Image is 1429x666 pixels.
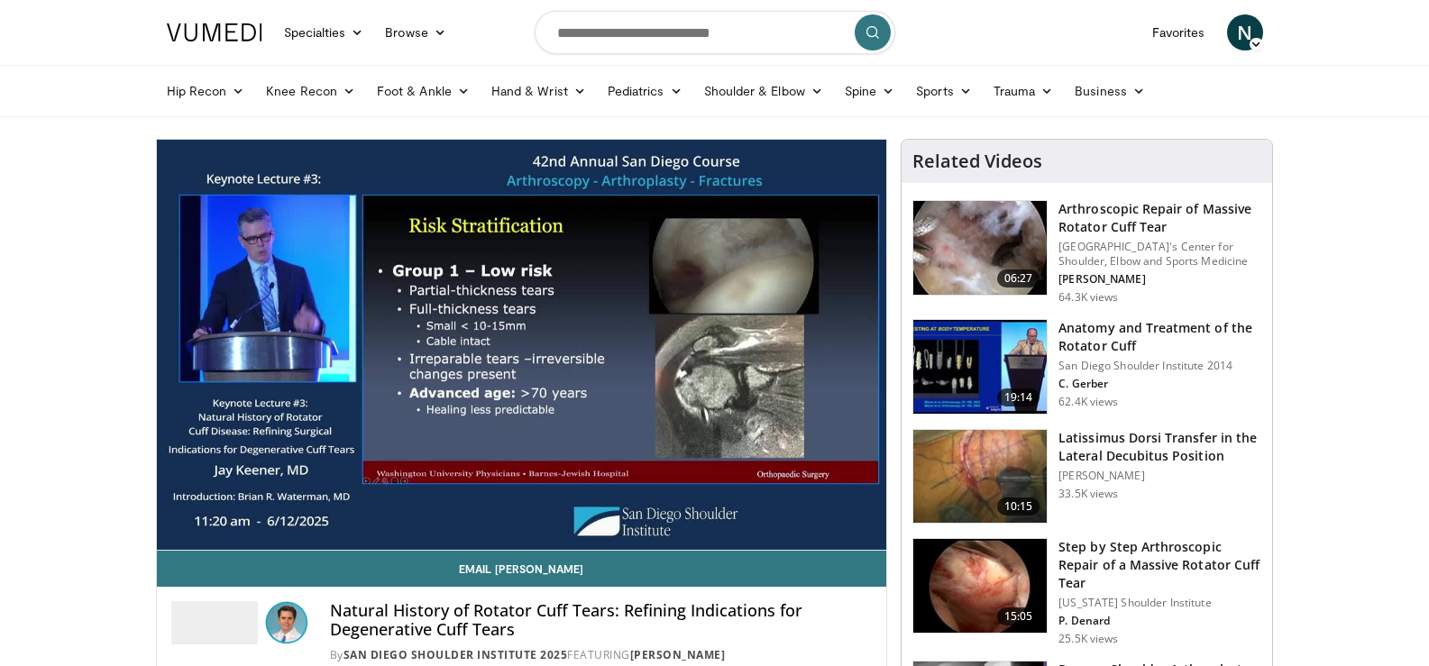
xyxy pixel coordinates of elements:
[1227,14,1263,50] a: N
[157,551,887,587] a: Email [PERSON_NAME]
[997,497,1040,515] span: 10:15
[344,647,568,662] a: San Diego Shoulder Institute 2025
[171,601,258,644] img: San Diego Shoulder Institute 2025
[913,539,1047,633] img: 7cd5bdb9-3b5e-40f2-a8f4-702d57719c06.150x105_q85_crop-smart_upscale.jpg
[157,140,887,551] video-js: Video Player
[912,200,1261,305] a: 06:27 Arthroscopic Repair of Massive Rotator Cuff Tear [GEOGRAPHIC_DATA]'s Center for Shoulder, E...
[912,429,1261,525] a: 10:15 Latissimus Dorsi Transfer in the Lateral Decubitus Position [PERSON_NAME] 33.5K views
[997,388,1040,406] span: 19:14
[912,319,1261,415] a: 19:14 Anatomy and Treatment of the Rotator Cuff San Diego Shoulder Institute 2014 C. Gerber 62.4K...
[1058,538,1261,592] h3: Step by Step Arthroscopic Repair of a Massive Rotator Cuff Tear
[912,538,1261,646] a: 15:05 Step by Step Arthroscopic Repair of a Massive Rotator Cuff Tear [US_STATE] Shoulder Institu...
[1058,290,1118,305] p: 64.3K views
[913,430,1047,524] img: 38501_0000_3.png.150x105_q85_crop-smart_upscale.jpg
[167,23,262,41] img: VuMedi Logo
[1058,200,1261,236] h3: Arthroscopic Repair of Massive Rotator Cuff Tear
[913,201,1047,295] img: 281021_0002_1.png.150x105_q85_crop-smart_upscale.jpg
[905,73,983,109] a: Sports
[330,647,873,663] div: By FEATURING
[1058,359,1261,373] p: San Diego Shoulder Institute 2014
[997,269,1040,287] span: 06:27
[1058,272,1261,287] p: [PERSON_NAME]
[481,73,597,109] a: Hand & Wrist
[1058,469,1261,483] p: [PERSON_NAME]
[913,320,1047,414] img: 58008271-3059-4eea-87a5-8726eb53a503.150x105_q85_crop-smart_upscale.jpg
[1064,73,1156,109] a: Business
[1058,614,1261,628] p: P. Denard
[273,14,375,50] a: Specialties
[912,151,1042,172] h4: Related Videos
[374,14,457,50] a: Browse
[1141,14,1216,50] a: Favorites
[1058,487,1118,501] p: 33.5K views
[156,73,256,109] a: Hip Recon
[1058,596,1261,610] p: [US_STATE] Shoulder Institute
[535,11,895,54] input: Search topics, interventions
[1058,395,1118,409] p: 62.4K views
[630,647,726,662] a: [PERSON_NAME]
[1058,377,1261,391] p: C. Gerber
[255,73,366,109] a: Knee Recon
[1058,632,1118,646] p: 25.5K views
[1058,240,1261,269] p: [GEOGRAPHIC_DATA]'s Center for Shoulder, Elbow and Sports Medicine
[834,73,905,109] a: Spine
[1058,429,1261,465] h3: Latissimus Dorsi Transfer in the Lateral Decubitus Position
[597,73,693,109] a: Pediatrics
[983,73,1065,109] a: Trauma
[1058,319,1261,355] h3: Anatomy and Treatment of the Rotator Cuff
[330,601,873,640] h4: Natural History of Rotator Cuff Tears: Refining Indications for Degenerative Cuff Tears
[997,607,1040,625] span: 15:05
[265,601,308,644] img: Avatar
[366,73,481,109] a: Foot & Ankle
[693,73,834,109] a: Shoulder & Elbow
